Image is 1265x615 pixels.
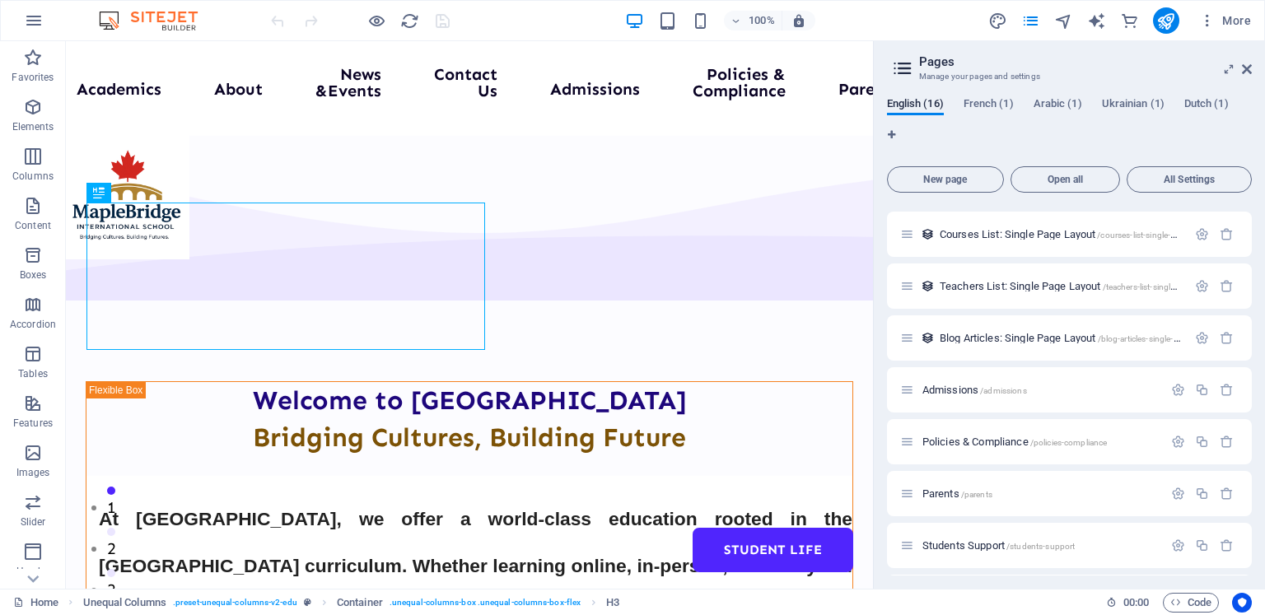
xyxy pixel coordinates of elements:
[12,71,54,84] p: Favorites
[935,333,1187,343] div: Blog Articles: Single Page Layout/blog-articles-single-page-layout
[606,593,619,613] span: Click to select. Double-click to edit
[10,318,56,331] p: Accordion
[980,386,1027,395] span: /admissions
[1195,538,1209,552] div: Duplicate
[95,11,218,30] img: Editor Logo
[1195,435,1209,449] div: Duplicate
[940,228,1215,240] span: Click to open page
[922,384,1027,396] span: Click to open page
[1220,227,1234,241] div: Remove
[13,593,58,613] a: Click to cancel selection. Double-click to open Pages
[1006,542,1075,551] span: /students-support
[1171,435,1185,449] div: Settings
[83,593,166,613] span: Click to select. Double-click to edit
[1199,12,1251,29] span: More
[1163,593,1219,613] button: Code
[1220,435,1234,449] div: Remove
[922,436,1108,448] span: Click to open page
[1034,94,1082,117] span: Arabic (1)
[749,11,775,30] h6: 100%
[399,11,419,30] button: reload
[1220,383,1234,397] div: Remove
[917,384,1163,395] div: Admissions/admissions
[1135,596,1137,608] span: :
[921,279,935,293] div: This layout is used as a template for all items (e.g. a blog post) of this collection. The conten...
[1097,231,1214,240] span: /courses-list-single-page-layout
[1195,487,1209,501] div: Duplicate
[1102,94,1165,117] span: Ukrainian (1)
[1195,383,1209,397] div: Duplicate
[724,11,782,30] button: 100%
[961,490,992,499] span: /parents
[940,332,1217,344] span: Click to open page
[940,280,1221,292] span: Click to open page
[1087,11,1107,30] button: text_generator
[1018,175,1113,184] span: Open all
[917,488,1163,499] div: Parents/parents
[16,565,49,578] p: Header
[337,593,383,613] span: Click to select. Double-click to edit
[922,539,1076,552] span: Click to open page
[1220,538,1234,552] div: Remove
[1021,12,1040,30] i: Pages (Ctrl+Alt+S)
[894,175,997,184] span: New page
[20,268,47,282] p: Boxes
[18,367,48,380] p: Tables
[1120,12,1139,30] i: Commerce
[1011,166,1120,193] button: Open all
[917,436,1163,447] div: Policies & Compliance/policies-compliance
[887,97,1252,160] div: Language Tabs
[304,598,311,607] i: This element is a customizable preset
[400,12,419,30] i: Reload page
[988,12,1007,30] i: Design (Ctrl+Alt+Y)
[1098,334,1218,343] span: /blog-articles-single-page-layout
[964,94,1014,117] span: French (1)
[173,593,297,613] span: . preset-unequal-columns-v2-edu
[1220,487,1234,501] div: Remove
[1120,11,1140,30] button: commerce
[1156,12,1175,30] i: Publish
[1184,94,1229,117] span: Dutch (1)
[917,540,1163,551] div: Students Support/students-support
[1134,175,1244,184] span: All Settings
[12,170,54,183] p: Columns
[988,11,1008,30] button: design
[919,69,1219,84] h3: Manage your pages and settings
[1127,166,1252,193] button: All Settings
[12,120,54,133] p: Elements
[15,219,51,232] p: Content
[13,417,53,430] p: Features
[791,13,806,28] i: On resize automatically adjust zoom level to fit chosen device.
[1195,227,1209,241] div: Settings
[919,54,1252,69] h2: Pages
[1170,593,1211,613] span: Code
[366,11,386,30] button: Click here to leave preview mode and continue editing
[1030,438,1108,447] span: /policies-compliance
[1087,12,1106,30] i: AI Writer
[1232,593,1252,613] button: Usercentrics
[1123,593,1149,613] span: 00 00
[1103,282,1222,291] span: /teachers-list-single-page-layout
[1106,593,1150,613] h6: Session time
[1153,7,1179,34] button: publish
[887,166,1004,193] button: New page
[1193,7,1258,34] button: More
[83,593,620,613] nav: breadcrumb
[1021,11,1041,30] button: pages
[935,229,1187,240] div: Courses List: Single Page Layout/courses-list-single-page-layout
[1195,331,1209,345] div: Settings
[16,466,50,479] p: Images
[1054,11,1074,30] button: navigator
[921,331,935,345] div: This layout is used as a template for all items (e.g. a blog post) of this collection. The conten...
[935,281,1187,291] div: Teachers List: Single Page Layout/teachers-list-single-page-layout
[887,94,944,117] span: English (16)
[390,593,581,613] span: . unequal-columns-box .unequal-columns-box-flex
[1220,331,1234,345] div: Remove
[1171,383,1185,397] div: Settings
[21,515,46,529] p: Slider
[921,227,935,241] div: This layout is used as a template for all items (e.g. a blog post) of this collection. The conten...
[1195,279,1209,293] div: Settings
[1171,487,1185,501] div: Settings
[1220,279,1234,293] div: Remove
[922,487,992,500] span: Click to open page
